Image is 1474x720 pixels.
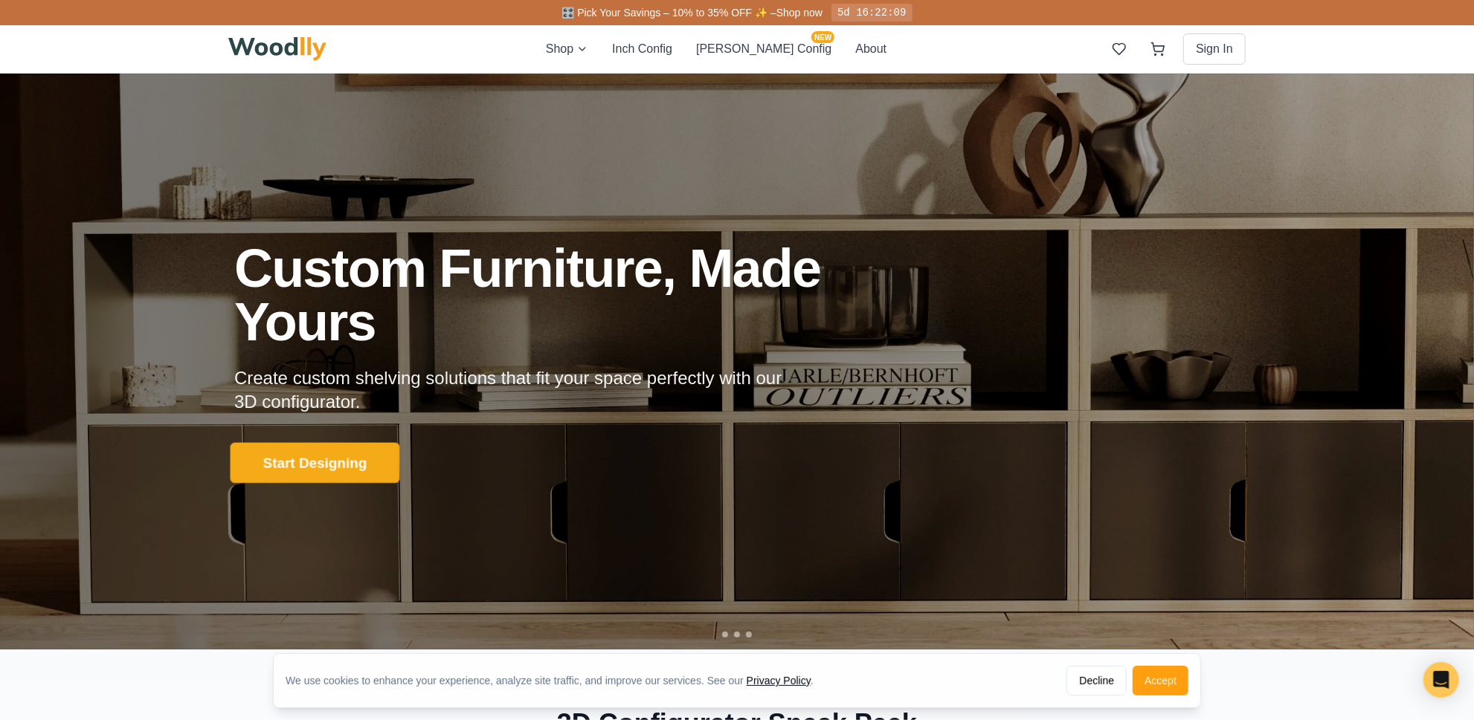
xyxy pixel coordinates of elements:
[1066,666,1127,695] button: Decline
[1133,666,1188,695] button: Accept
[855,40,886,58] button: About
[776,7,823,19] a: Shop now
[811,31,834,43] span: NEW
[234,241,901,348] h1: Custom Furniture, Made Yours
[286,673,825,688] div: We use cookies to enhance your experience, analyze site traffic, and improve our services. See our .
[612,40,672,58] button: Inch Config
[561,7,776,19] span: 🎛️ Pick Your Savings – 10% to 35% OFF ✨ –
[696,40,831,58] button: [PERSON_NAME] ConfigNEW
[1183,33,1246,65] button: Sign In
[228,37,326,61] img: Woodlly
[546,40,588,58] button: Shop
[831,4,912,22] div: 5d 16:22:09
[231,442,400,483] button: Start Designing
[747,675,811,687] a: Privacy Policy
[1423,662,1459,698] div: Open Intercom Messenger
[234,366,805,414] p: Create custom shelving solutions that fit your space perfectly with our 3D configurator.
